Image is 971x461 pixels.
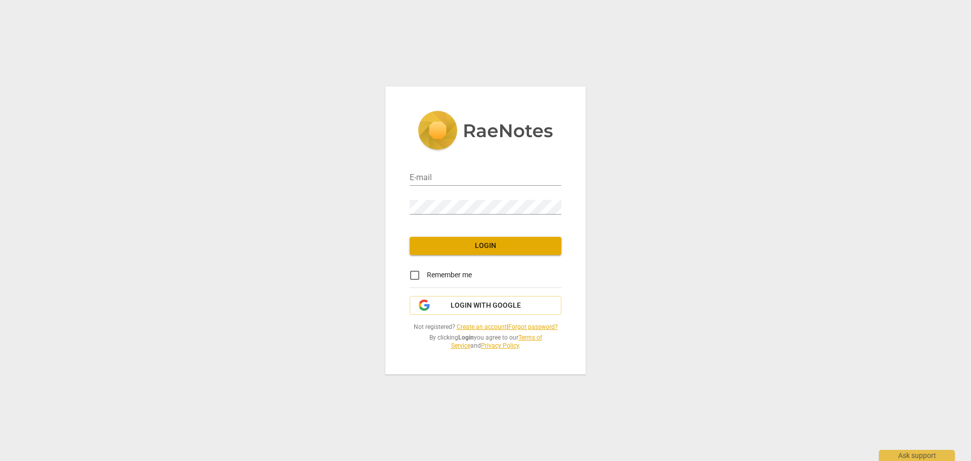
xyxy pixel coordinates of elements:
[410,323,561,331] span: Not registered? |
[451,334,542,350] a: Terms of Service
[508,323,558,330] a: Forgot password?
[418,241,553,251] span: Login
[458,334,474,341] b: Login
[451,301,521,311] span: Login with Google
[427,270,472,280] span: Remember me
[879,450,955,461] div: Ask support
[418,111,553,152] img: 5ac2273c67554f335776073100b6d88f.svg
[410,237,561,255] button: Login
[410,296,561,315] button: Login with Google
[457,323,507,330] a: Create an account
[481,342,519,349] a: Privacy Policy
[410,333,561,350] span: By clicking you agree to our and .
